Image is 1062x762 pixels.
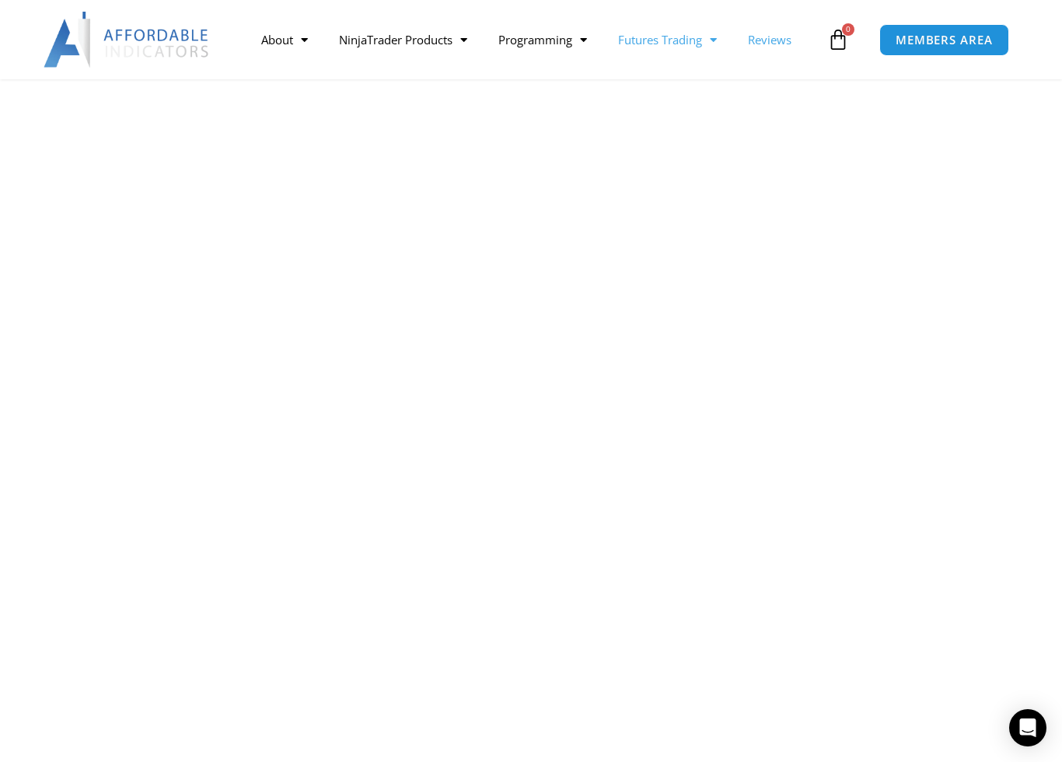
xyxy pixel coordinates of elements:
[246,22,323,58] a: About
[323,22,483,58] a: NinjaTrader Products
[1009,709,1046,746] div: Open Intercom Messenger
[246,22,823,58] nav: Menu
[44,12,211,68] img: LogoAI | Affordable Indicators – NinjaTrader
[842,23,854,36] span: 0
[483,22,603,58] a: Programming
[896,34,993,46] span: MEMBERS AREA
[879,24,1009,56] a: MEMBERS AREA
[603,22,732,58] a: Futures Trading
[732,22,807,58] a: Reviews
[804,17,872,62] a: 0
